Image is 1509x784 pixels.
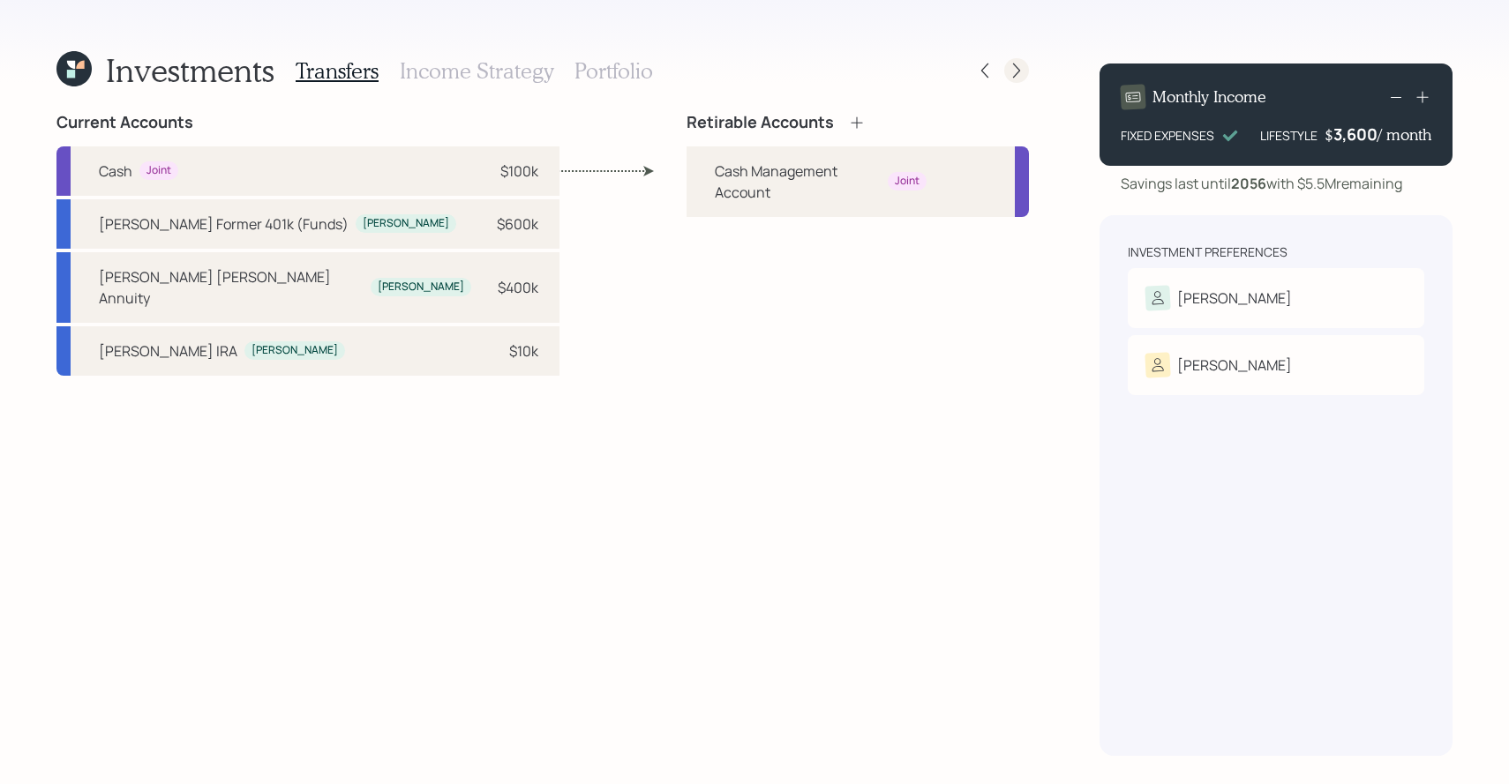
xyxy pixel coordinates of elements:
h4: / month [1378,125,1431,145]
div: [PERSON_NAME] IRA [99,340,237,362]
div: $100k [500,161,538,182]
div: [PERSON_NAME] [378,280,464,295]
div: 3,600 [1333,123,1378,145]
b: 2056 [1231,174,1266,193]
div: [PERSON_NAME] [251,343,338,358]
h3: Income Strategy [400,58,553,84]
div: $400k [498,277,538,298]
div: $600k [497,213,538,235]
div: Savings last until with $5.5M remaining [1121,173,1402,194]
div: [PERSON_NAME] [1177,355,1292,376]
div: Cash [99,161,132,182]
div: Investment Preferences [1128,243,1288,261]
div: Cash Management Account [715,161,881,203]
div: Joint [895,174,920,189]
h3: Portfolio [574,58,653,84]
h4: Monthly Income [1152,87,1266,107]
div: [PERSON_NAME] Former 401k (Funds) [99,213,349,235]
div: [PERSON_NAME] [PERSON_NAME] Annuity [99,266,364,309]
div: [PERSON_NAME] [363,216,449,231]
div: LIFESTYLE [1260,126,1318,145]
h4: Retirable Accounts [687,113,834,132]
h1: Investments [106,51,274,89]
div: Joint [146,163,171,178]
h3: Transfers [296,58,379,84]
h4: Current Accounts [56,113,193,132]
div: $10k [509,340,538,362]
div: FIXED EXPENSES [1121,126,1214,145]
h4: $ [1325,125,1333,145]
div: [PERSON_NAME] [1177,287,1292,309]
